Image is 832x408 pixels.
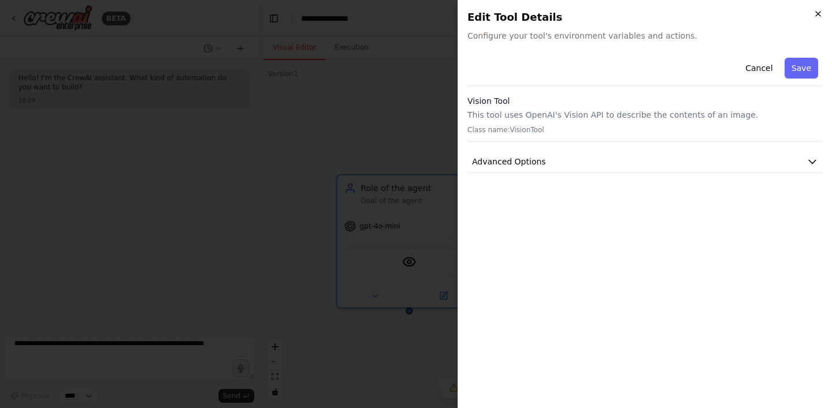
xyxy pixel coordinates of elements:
button: Advanced Options [467,151,823,173]
span: Configure your tool's environment variables and actions. [467,30,823,42]
h2: Edit Tool Details [467,9,823,25]
p: This tool uses OpenAI's Vision API to describe the contents of an image. [467,109,823,121]
p: Class name: VisionTool [467,125,823,134]
button: Cancel [738,58,779,78]
span: Advanced Options [472,156,546,167]
button: Save [785,58,818,78]
h3: Vision Tool [467,95,823,107]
